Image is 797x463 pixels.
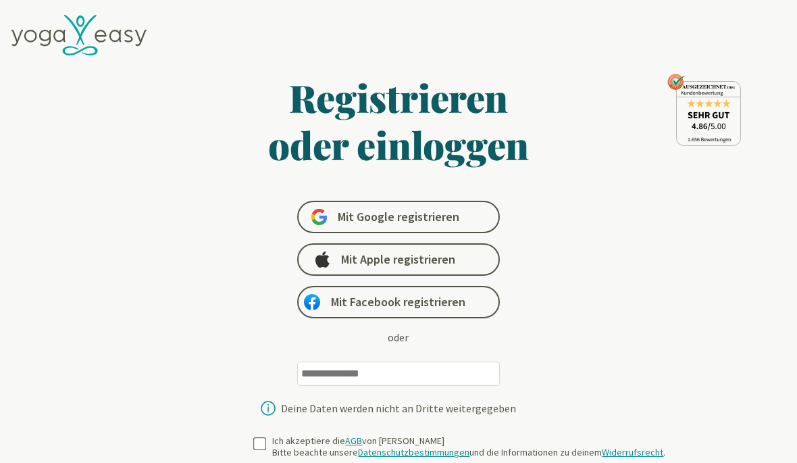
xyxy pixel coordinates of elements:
[338,209,459,225] span: Mit Google registrieren
[331,294,465,310] span: Mit Facebook registrieren
[297,201,500,233] a: Mit Google registrieren
[388,329,409,345] div: oder
[272,435,665,459] div: Ich akzeptiere die von [PERSON_NAME] Bitte beachte unsere und die Informationen zu deinem .
[358,446,469,458] a: Datenschutzbestimmungen
[602,446,663,458] a: Widerrufsrecht
[667,74,741,146] img: ausgezeichnet_seal.png
[297,243,500,276] a: Mit Apple registrieren
[297,286,500,318] a: Mit Facebook registrieren
[341,251,455,268] span: Mit Apple registrieren
[345,435,362,447] a: AGB
[281,403,516,414] div: Deine Daten werden nicht an Dritte weitergegeben
[137,74,660,168] h1: Registrieren oder einloggen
